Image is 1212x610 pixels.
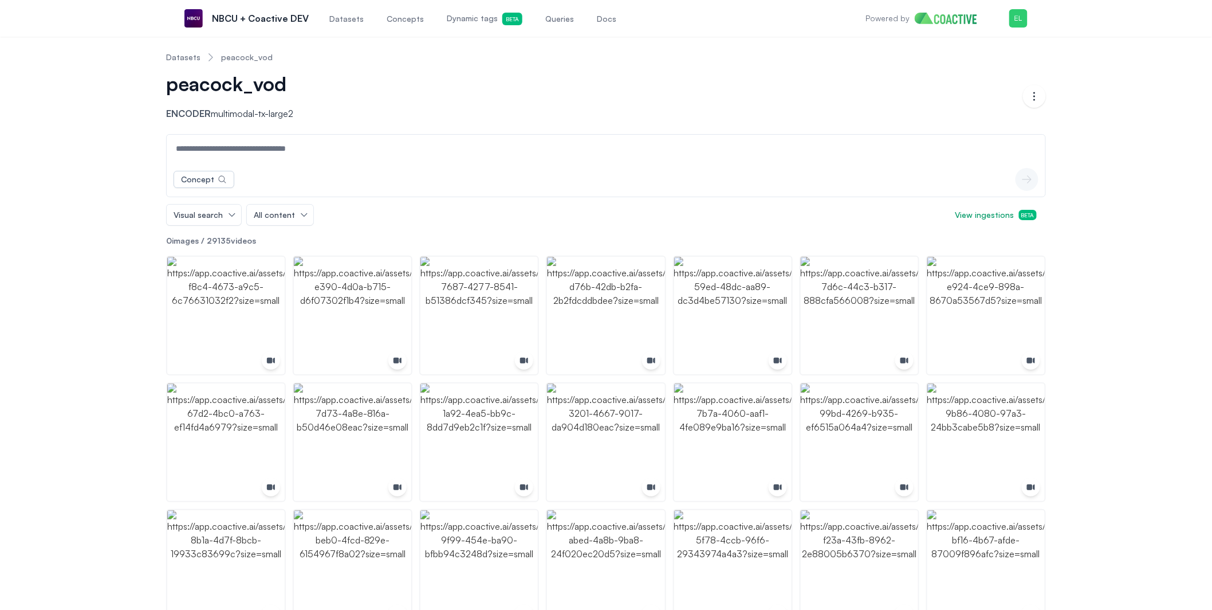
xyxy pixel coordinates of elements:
img: NBCU + Coactive DEV [184,9,203,28]
img: https://app.coactive.ai/assets/ui/images/coactive/peacock_vod_1737504868066/f9b237ab-f8c4-4673-a9... [167,257,285,374]
a: Datasets [166,52,200,63]
button: peacock_vod [166,72,302,95]
img: https://app.coactive.ai/assets/ui/images/coactive/peacock_vod_1737504868066/2aec57f8-7687-4277-85... [420,257,538,374]
img: https://app.coactive.ai/assets/ui/images/coactive/peacock_vod_1737504868066/84848d33-7d6c-44c3-b3... [801,257,918,374]
img: https://app.coactive.ai/assets/ui/images/coactive/peacock_vod_1737504868066/23f2634e-7d73-4a8e-81... [294,384,411,501]
span: All content [254,209,295,221]
span: Encoder [166,108,211,119]
button: Concept [174,171,234,188]
img: https://app.coactive.ai/assets/ui/images/coactive/peacock_vod_1737504868066/f6d385fe-e390-4d0a-b7... [294,257,411,374]
p: images / videos [166,235,1046,247]
img: https://app.coactive.ai/assets/ui/images/coactive/peacock_vod_1737504868066/8d5ad3ff-1a92-4ea5-bb... [420,384,538,501]
span: Beta [502,13,522,25]
button: View ingestionsBeta [946,205,1046,225]
img: https://app.coactive.ai/assets/ui/images/coactive/peacock_vod_1737504868066/acad53a5-59ed-48dc-aa... [674,257,792,374]
p: multimodal-tx-large2 [166,107,312,120]
span: 0 [166,236,172,245]
span: Beta [1019,210,1037,220]
img: https://app.coactive.ai/assets/ui/images/coactive/peacock_vod_1737504868066/b871fb6d-3201-4667-90... [547,384,664,501]
span: Dynamic tags [447,13,522,25]
span: Concepts [387,13,424,25]
img: https://app.coactive.ai/assets/ui/images/coactive/peacock_vod_1737504868066/cbfe3f05-7b7a-4060-aa... [674,384,792,501]
span: 29135 [207,236,231,245]
span: Datasets [329,13,364,25]
img: Menu for the logged in user [1009,9,1028,28]
button: Visual search [167,205,241,225]
a: peacock_vod [221,52,273,63]
span: peacock_vod [166,72,286,95]
span: Visual search [174,209,223,221]
img: https://app.coactive.ai/assets/ui/images/coactive/peacock_vod_1737504868066/8a6f5c6f-e924-4ce9-89... [927,257,1045,374]
nav: Breadcrumb [166,42,1046,72]
img: https://app.coactive.ai/assets/ui/images/coactive/peacock_vod_1737504868066/f1084b1c-67d2-4bc0-a7... [167,384,285,501]
div: Concept [181,174,214,185]
p: Powered by [866,13,910,24]
p: NBCU + Coactive DEV [212,11,309,25]
img: https://app.coactive.ai/assets/ui/images/coactive/peacock_vod_1737504868066/d0d1b214-d76b-42db-b2... [547,257,664,374]
span: View ingestions [955,209,1037,221]
button: All content [247,205,313,225]
img: Home [915,13,986,24]
span: Queries [545,13,574,25]
img: https://app.coactive.ai/assets/ui/images/coactive/peacock_vod_1737504868066/d8ab7c9b-9b86-4080-97... [927,384,1045,501]
img: https://app.coactive.ai/assets/ui/images/coactive/peacock_vod_1737504868066/70fd7a20-99bd-4269-b9... [801,384,918,501]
